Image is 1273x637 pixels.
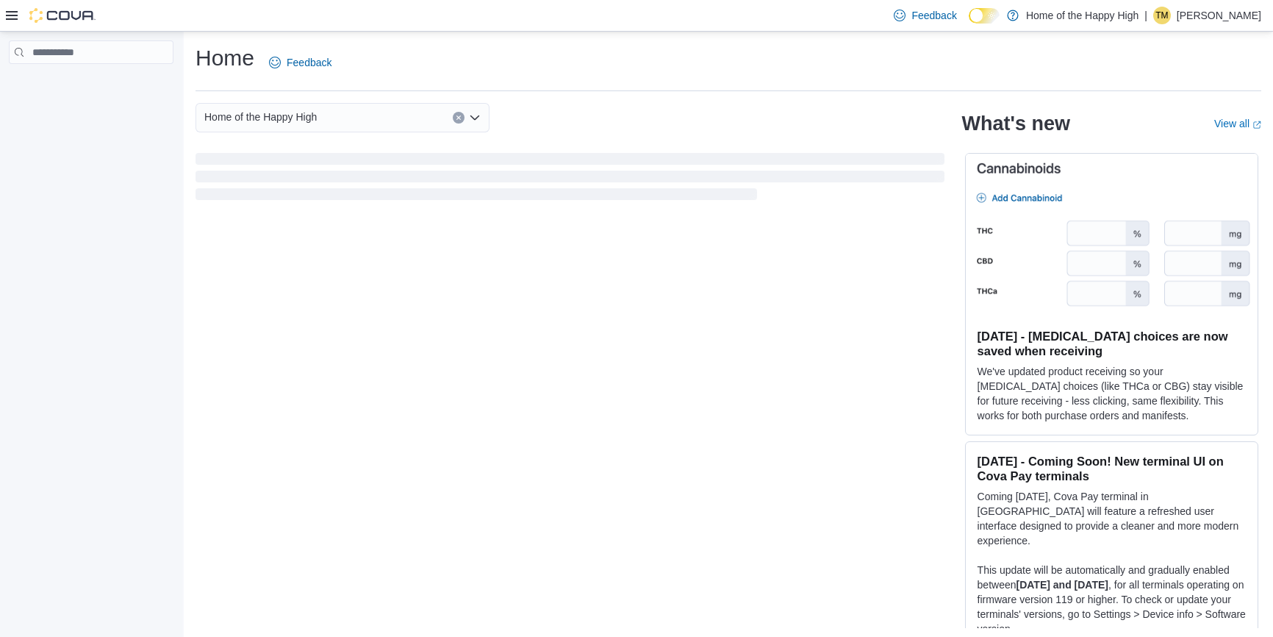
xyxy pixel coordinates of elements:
h2: What's new [962,112,1070,135]
img: Cova [29,8,96,23]
p: | [1144,7,1147,24]
button: Open list of options [469,112,481,124]
a: Feedback [888,1,962,30]
span: Home of the Happy High [204,108,317,126]
p: [PERSON_NAME] [1177,7,1261,24]
h3: [DATE] - [MEDICAL_DATA] choices are now saved when receiving [978,329,1246,358]
input: Dark Mode [969,8,1000,24]
span: Feedback [287,55,331,70]
div: Tristen Mueller [1153,7,1171,24]
p: Coming [DATE], Cova Pay terminal in [GEOGRAPHIC_DATA] will feature a refreshed user interface des... [978,489,1246,548]
p: We've updated product receiving so your [MEDICAL_DATA] choices (like THCa or CBG) stay visible fo... [978,364,1246,423]
h3: [DATE] - Coming Soon! New terminal UI on Cova Pay terminals [978,454,1246,483]
a: View allExternal link [1214,118,1261,129]
nav: Complex example [9,67,173,102]
span: TM [1155,7,1168,24]
p: Home of the Happy High [1026,7,1138,24]
p: This update will be automatically and gradually enabled between , for all terminals operating on ... [978,563,1246,636]
button: Clear input [453,112,465,124]
svg: External link [1252,121,1261,129]
a: Feedback [263,48,337,77]
strong: [DATE] and [DATE] [1016,579,1108,591]
span: Loading [196,156,944,203]
h1: Home [196,43,254,73]
span: Feedback [911,8,956,23]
